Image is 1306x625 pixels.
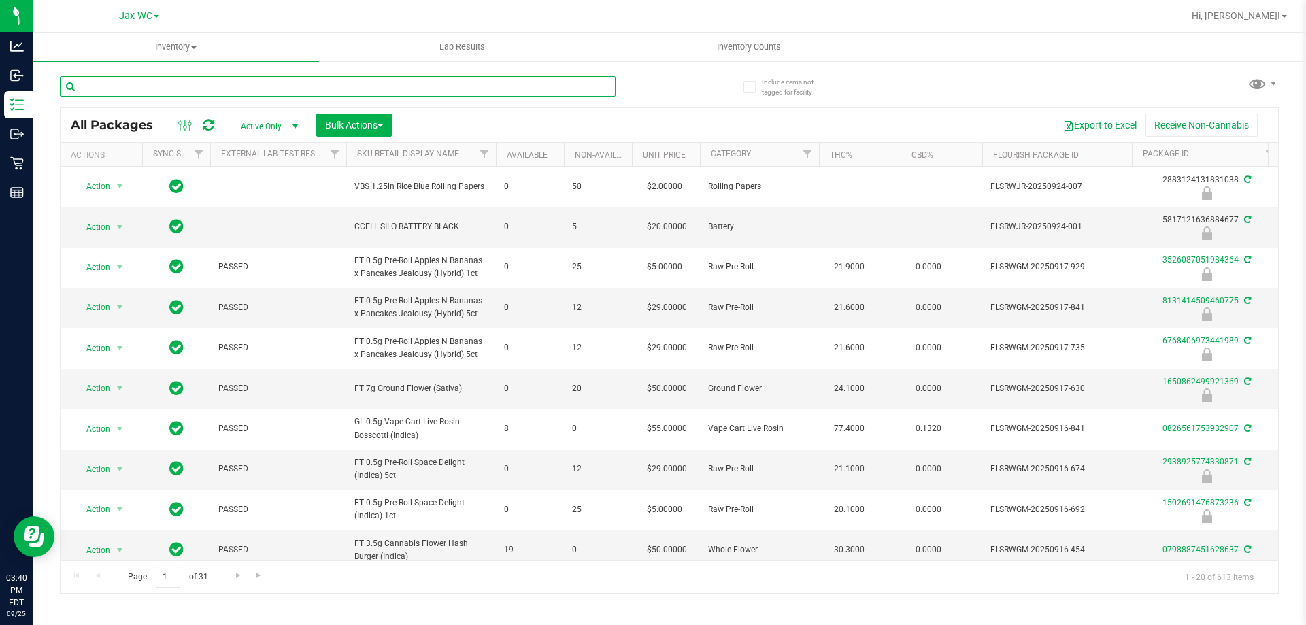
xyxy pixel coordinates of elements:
[112,298,129,317] span: select
[708,543,811,556] span: Whole Flower
[1242,424,1251,433] span: Sync from Compliance System
[504,422,556,435] span: 8
[572,220,624,233] span: 5
[1130,173,1284,200] div: 2883124131831038
[504,382,556,395] span: 0
[911,150,933,160] a: CBD%
[1162,377,1239,386] a: 1650862499921369
[1242,215,1251,224] span: Sync from Compliance System
[169,419,184,438] span: In Sync
[250,567,269,585] a: Go to the last page
[1242,336,1251,345] span: Sync from Compliance System
[830,150,852,160] a: THC%
[909,338,948,358] span: 0.0000
[605,33,892,61] a: Inventory Counts
[1130,214,1284,240] div: 5817121636884677
[993,150,1079,160] a: Flourish Package ID
[1130,186,1284,200] div: Launch Hold
[1162,255,1239,265] a: 3526087051984364
[1130,469,1284,483] div: Launch Hold
[909,379,948,399] span: 0.0000
[6,609,27,619] p: 09/25
[71,150,137,160] div: Actions
[909,540,948,560] span: 0.0000
[507,150,548,160] a: Available
[74,420,111,439] span: Action
[74,258,111,277] span: Action
[10,186,24,199] inline-svg: Reports
[990,260,1124,273] span: FLSRWGM-20250917-929
[909,419,948,439] span: 0.1320
[10,127,24,141] inline-svg: Outbound
[640,419,694,439] span: $55.00000
[218,543,338,556] span: PASSED
[708,462,811,475] span: Raw Pre-Roll
[116,567,219,588] span: Page of 31
[708,422,811,435] span: Vape Cart Live Rosin
[188,143,210,166] a: Filter
[112,339,129,358] span: select
[1162,424,1239,433] a: 0826561753932907
[1174,567,1265,587] span: 1 - 20 of 613 items
[827,459,871,479] span: 21.1000
[169,540,184,559] span: In Sync
[325,120,383,131] span: Bulk Actions
[421,41,503,53] span: Lab Results
[990,301,1124,314] span: FLSRWGM-20250917-841
[218,422,338,435] span: PASSED
[74,298,111,317] span: Action
[909,257,948,277] span: 0.0000
[990,220,1124,233] span: FLSRWJR-20250924-001
[71,118,167,133] span: All Packages
[990,543,1124,556] span: FLSRWGM-20250916-454
[354,294,488,320] span: FT 0.5g Pre-Roll Apples N Bananas x Pancakes Jealousy (Hybrid) 5ct
[324,143,346,166] a: Filter
[708,220,811,233] span: Battery
[640,379,694,399] span: $50.00000
[14,516,54,557] iframe: Resource center
[354,382,488,395] span: FT 7g Ground Flower (Sativa)
[1242,296,1251,305] span: Sync from Compliance System
[74,218,111,237] span: Action
[640,298,694,318] span: $29.00000
[572,341,624,354] span: 12
[1162,457,1239,467] a: 2938925774330871
[316,114,392,137] button: Bulk Actions
[1130,307,1284,321] div: Launch Hold
[708,260,811,273] span: Raw Pre-Roll
[909,459,948,479] span: 0.0000
[1130,348,1284,361] div: Launch Hold
[6,572,27,609] p: 03:40 PM EDT
[572,180,624,193] span: 50
[909,298,948,318] span: 0.0000
[74,177,111,196] span: Action
[504,220,556,233] span: 0
[990,341,1124,354] span: FLSRWGM-20250917-735
[473,143,496,166] a: Filter
[1054,114,1145,137] button: Export to Excel
[1242,545,1251,554] span: Sync from Compliance System
[1242,498,1251,507] span: Sync from Compliance System
[990,382,1124,395] span: FLSRWGM-20250917-630
[74,541,111,560] span: Action
[504,260,556,273] span: 0
[640,217,694,237] span: $20.00000
[708,301,811,314] span: Raw Pre-Roll
[1242,255,1251,265] span: Sync from Compliance System
[640,177,689,197] span: $2.00000
[504,301,556,314] span: 0
[60,76,616,97] input: Search Package ID, Item Name, SKU, Lot or Part Number...
[354,220,488,233] span: CCELL SILO BATTERY BLACK
[1162,545,1239,554] a: 0798887451628637
[827,500,871,520] span: 20.1000
[827,379,871,399] span: 24.1000
[169,217,184,236] span: In Sync
[119,10,152,22] span: Jax WC
[10,98,24,112] inline-svg: Inventory
[504,462,556,475] span: 0
[572,543,624,556] span: 0
[1143,149,1189,158] a: Package ID
[169,379,184,398] span: In Sync
[572,260,624,273] span: 25
[762,77,830,97] span: Include items not tagged for facility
